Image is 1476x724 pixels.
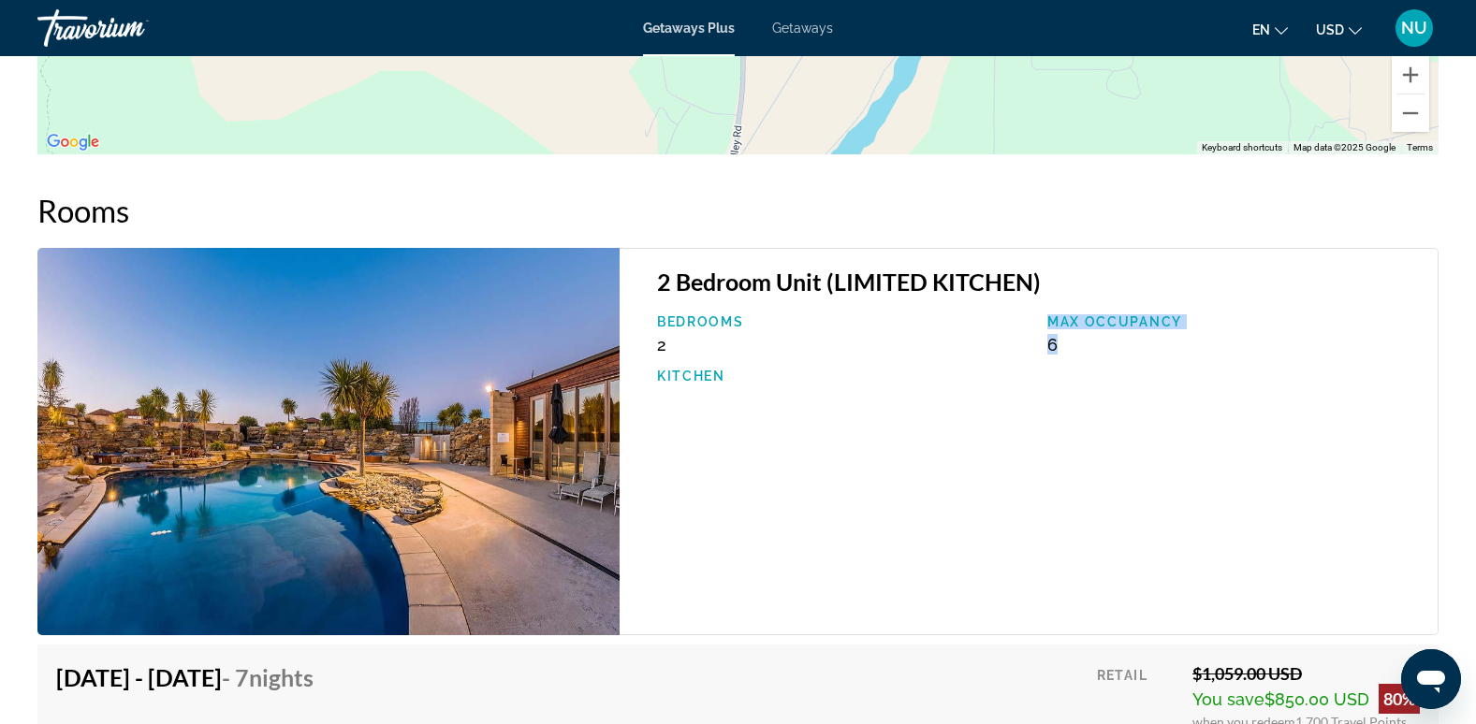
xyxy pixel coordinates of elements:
span: Map data ©2025 Google [1293,142,1396,152]
a: Getaways Plus [643,21,735,36]
p: Max Occupancy [1047,314,1419,329]
button: Keyboard shortcuts [1202,141,1282,154]
div: $1,059.00 USD [1192,663,1420,684]
p: Kitchen [657,369,1029,384]
span: Nights [249,663,314,691]
span: 2 [657,335,666,355]
span: NU [1401,19,1427,37]
button: Change language [1252,16,1288,43]
h2: Rooms [37,192,1439,229]
img: ii_orl1.jpg [37,248,620,635]
span: You save [1192,689,1264,709]
button: Change currency [1316,16,1362,43]
iframe: Button to launch messaging window [1401,649,1461,709]
h4: [DATE] - [DATE] [56,663,314,691]
a: Travorium [37,4,225,52]
div: 80% [1379,684,1420,714]
span: - 7 [222,663,314,691]
span: 6 [1047,335,1058,355]
span: en [1252,22,1270,37]
img: Google [42,130,104,154]
a: Open this area in Google Maps (opens a new window) [42,130,104,154]
a: Terms (opens in new tab) [1407,142,1433,152]
span: USD [1316,22,1344,37]
button: Zoom out [1392,94,1429,132]
p: Bedrooms [657,314,1029,329]
button: Zoom in [1392,56,1429,94]
a: Getaways [772,21,833,36]
span: $850.00 USD [1264,689,1369,709]
h3: 2 Bedroom Unit (LIMITED KITCHEN) [657,268,1419,296]
button: User Menu [1390,8,1439,48]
